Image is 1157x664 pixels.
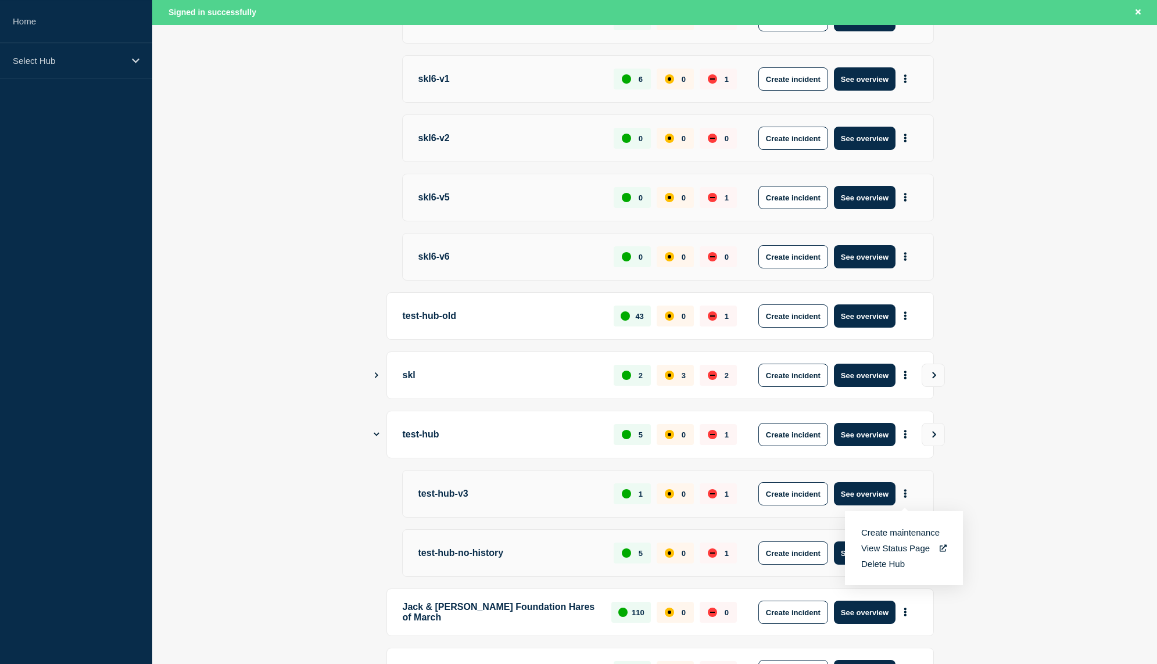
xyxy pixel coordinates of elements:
div: up [621,311,630,321]
button: See overview [834,541,895,565]
button: Create incident [758,245,828,268]
p: 3 [682,371,686,380]
button: See overview [834,482,895,505]
div: affected [665,74,674,84]
div: up [622,74,631,84]
button: More actions [898,424,913,446]
p: 5 [639,549,643,558]
button: Close banner [1131,6,1145,19]
button: Delete Hub [861,559,905,569]
button: Create maintenance [861,527,940,537]
div: down [708,193,717,202]
p: 1 [725,490,729,498]
div: up [622,193,631,202]
p: 0 [725,134,729,143]
div: affected [665,252,674,261]
button: See overview [834,304,895,328]
p: 0 [682,75,686,84]
p: 1 [725,312,729,321]
button: Create incident [758,364,828,387]
p: 1 [725,549,729,558]
p: 0 [682,608,686,617]
button: View [922,364,945,387]
p: skl6-v6 [418,245,601,268]
p: 0 [682,430,686,439]
p: 5 [639,430,643,439]
div: down [708,430,717,439]
button: More actions [898,306,913,327]
p: 0 [682,193,686,202]
a: View Status Page [861,543,947,553]
div: affected [665,311,674,321]
p: 0 [682,549,686,558]
button: Create incident [758,541,828,565]
button: See overview [834,67,895,91]
p: 0 [639,193,643,202]
p: skl6-v2 [418,127,601,150]
p: 1 [639,490,643,498]
div: down [708,134,717,143]
div: down [708,371,717,380]
span: Signed in successfully [169,8,256,17]
div: down [708,608,717,617]
p: skl6-v1 [418,67,601,91]
button: See overview [834,423,895,446]
div: down [708,252,717,261]
button: More actions [898,69,913,90]
button: See overview [834,245,895,268]
p: 1 [725,193,729,202]
button: More actions [898,246,913,268]
p: 0 [639,253,643,261]
div: affected [665,489,674,498]
button: See overview [834,186,895,209]
div: affected [665,608,674,617]
button: Create incident [758,127,828,150]
p: 0 [682,312,686,321]
p: 110 [632,608,644,617]
button: Create incident [758,423,828,446]
div: up [622,430,631,439]
button: More actions [898,128,913,149]
p: test-hub-v3 [418,482,601,505]
button: Create incident [758,601,828,624]
div: down [708,74,717,84]
button: More actions [898,365,913,386]
div: affected [665,548,674,558]
div: up [622,134,631,143]
button: More actions [898,187,913,209]
div: up [618,608,628,617]
p: test-hub-no-history [418,541,601,565]
button: Create incident [758,67,828,91]
button: Create incident [758,304,828,328]
div: down [708,489,717,498]
p: Select Hub [13,56,124,66]
p: 0 [682,253,686,261]
button: More actions [898,602,913,623]
p: 2 [725,371,729,380]
div: affected [665,371,674,380]
button: View [922,423,945,446]
div: down [708,311,717,321]
div: down [708,548,717,558]
p: 1 [725,75,729,84]
button: Show Connected Hubs [374,371,379,380]
p: 1 [725,430,729,439]
button: See overview [834,364,895,387]
p: 2 [639,371,643,380]
p: skl6-v5 [418,186,601,209]
button: Create incident [758,186,828,209]
p: test-hub [403,423,601,446]
p: 0 [682,490,686,498]
p: Jack & [PERSON_NAME] Foundation Hares of March [403,601,599,624]
button: See overview [834,601,895,624]
p: 0 [682,134,686,143]
p: 0 [639,134,643,143]
p: 43 [635,312,643,321]
p: test-hub-old [403,304,601,328]
div: affected [665,134,674,143]
button: More actions [898,483,913,505]
p: 0 [725,253,729,261]
button: Create incident [758,482,828,505]
div: up [622,371,631,380]
div: affected [665,430,674,439]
